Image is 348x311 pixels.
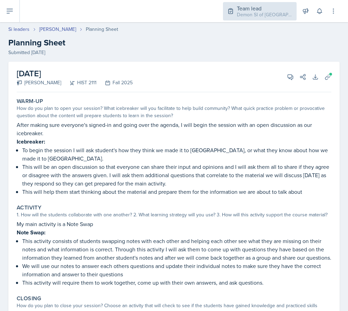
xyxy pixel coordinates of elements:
[39,26,76,33] a: [PERSON_NAME]
[17,105,331,119] div: How do you plan to open your session? What icebreaker will you facilitate to help build community...
[86,26,118,33] div: Planning Sheet
[17,67,133,80] h2: [DATE]
[8,49,340,56] div: Submitted [DATE]
[17,220,331,228] p: My main activity is a Note Swap
[22,146,331,163] p: To begin the session I will ask student's how they think we made it to [GEOGRAPHIC_DATA], or what...
[17,204,41,211] label: Activity
[22,163,331,188] p: This will be an open discussion so that everyone can share their input and opinions and I will as...
[22,262,331,278] p: We will use our notes to answer each others questions and update their individual notes to make s...
[22,237,331,262] p: This activity consists of students swapping notes with each other and helping each other see what...
[237,11,292,18] div: Demon SI of [GEOGRAPHIC_DATA] / Fall 2025
[237,4,292,12] div: Team lead
[8,26,30,33] a: Si leaders
[17,295,41,302] label: Closing
[17,121,331,137] p: After making sure everyone's signed-in and going over the agenda, I will begin the session with a...
[17,98,43,105] label: Warm-Up
[8,36,340,49] h2: Planning Sheet
[17,211,331,218] div: 1. How will the students collaborate with one another? 2. What learning strategy will you use? 3....
[22,278,331,287] p: This activity will require them to work together, come up with their own answers, and ask questions.
[61,79,97,86] div: HIST 2111
[17,138,45,146] strong: Icebreaker:
[22,188,331,196] p: This will help them start thinking about the material and prepare them for the information we are...
[17,228,45,236] strong: Note Swap:
[17,79,61,86] div: [PERSON_NAME]
[97,79,133,86] div: Fall 2025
